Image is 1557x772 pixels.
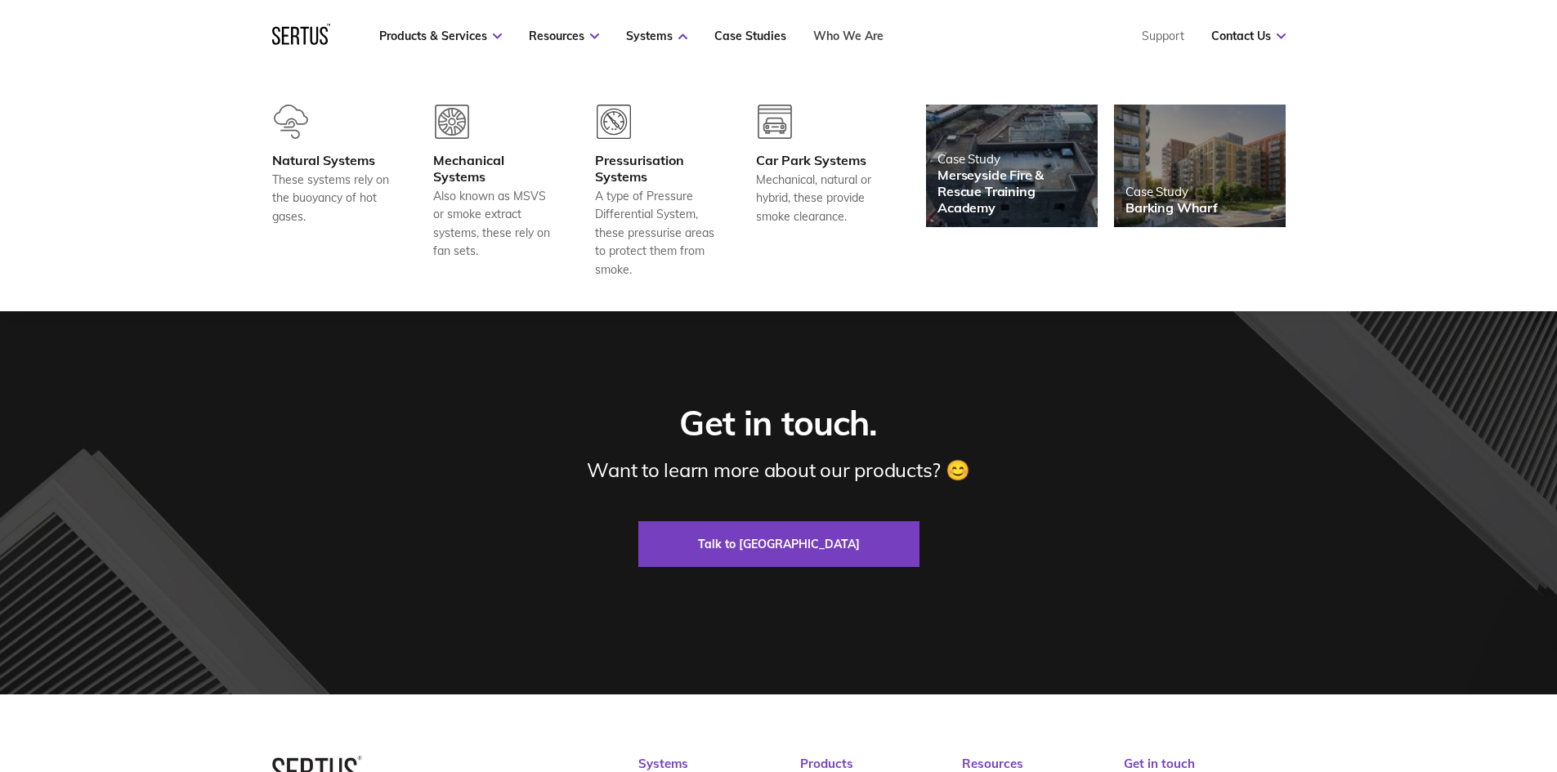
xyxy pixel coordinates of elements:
div: Mechanical Systems [433,152,554,185]
div: A type of Pressure Differential System, these pressurise areas to protect them from smoke. [595,187,716,279]
a: Support [1142,29,1184,43]
a: Mechanical SystemsAlso known as MSVS or smoke extract systems, these rely on fan sets. [433,105,554,279]
a: Natural SystemsThese systems rely on the buoyancy of hot gases. [272,105,393,279]
div: Natural Systems [272,152,393,168]
div: These systems rely on the buoyancy of hot gases. [272,171,393,225]
div: Want to learn more about our products? 😊 [587,457,969,482]
a: Resources [529,29,599,43]
a: Systems [626,29,687,43]
div: Mechanical, natural or hybrid, these provide smoke clearance. [756,171,877,225]
div: Merseyside Fire & Rescue Training Academy [937,167,1086,216]
a: Car Park SystemsMechanical, natural or hybrid, these provide smoke clearance. [756,105,877,279]
a: Case Studies [714,29,786,43]
a: Products & Services [379,29,502,43]
a: Pressurisation SystemsA type of Pressure Differential System, these pressurise areas to protect t... [595,105,716,279]
a: Contact Us [1211,29,1286,43]
div: Get in touch. [679,402,877,445]
a: Case StudyBarking Wharf [1114,105,1286,227]
iframe: Chat Widget [1263,582,1557,772]
div: Case Study [937,151,1086,167]
div: Car Park Systems [756,152,877,168]
a: Talk to [GEOGRAPHIC_DATA] [638,521,919,567]
div: Pressurisation Systems [595,152,716,185]
div: Also known as MSVS or smoke extract systems, these rely on fan sets. [433,187,554,261]
div: Barking Wharf [1125,199,1218,216]
a: Who We Are [813,29,884,43]
a: Case StudyMerseyside Fire & Rescue Training Academy [926,105,1098,227]
div: Case Study [1125,184,1218,199]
